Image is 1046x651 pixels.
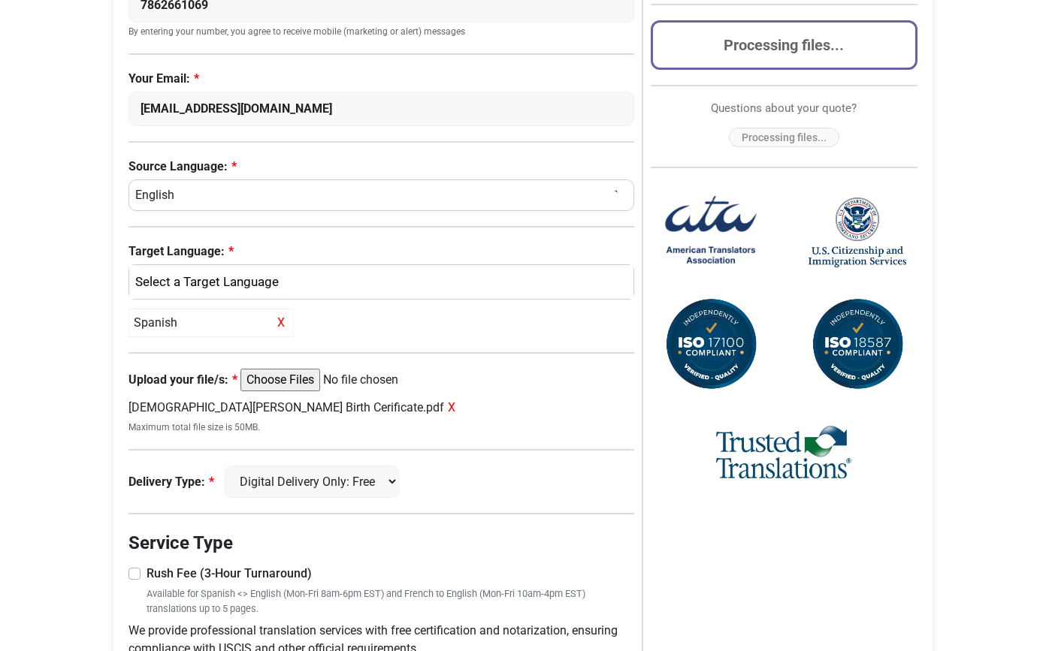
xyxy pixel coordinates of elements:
button: Processing files... [651,20,918,70]
button: Spanish [128,264,634,300]
label: Delivery Type: [128,473,214,491]
label: Target Language: [128,243,634,261]
small: Maximum total file size is 50MB. [128,420,634,434]
div: Spanish [128,309,294,337]
img: ISO 17100 Compliant Certification [662,296,760,393]
div: [DEMOGRAPHIC_DATA][PERSON_NAME] Birth Cerificate.pdf [128,399,634,417]
img: American Translators Association Logo [662,183,760,281]
label: Source Language: [128,158,634,176]
input: Enter Your Email [128,92,634,126]
h6: Questions about your quote? [651,101,918,115]
label: Upload your file/s: [128,371,237,389]
img: ISO 18587 Compliant Certification [809,296,906,393]
button: Processing files... [729,128,839,148]
small: By entering your number, you agree to receive mobile (marketing or alert) messages [128,26,634,38]
legend: Service Type [128,529,634,556]
label: Your Email: [128,70,634,88]
img: United States Citizenship and Immigration Services Logo [809,196,906,269]
small: Available for Spanish <> English (Mon-Fri 8am-6pm EST) and French to English (Mon-Fri 10am-4pm ES... [147,586,634,615]
div: Spanish [137,273,618,292]
span: X [274,314,289,332]
span: X [448,400,455,414]
img: Trusted Translations Logo [716,423,851,483]
strong: Rush Fee (3-Hour Turnaround) [147,566,312,580]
